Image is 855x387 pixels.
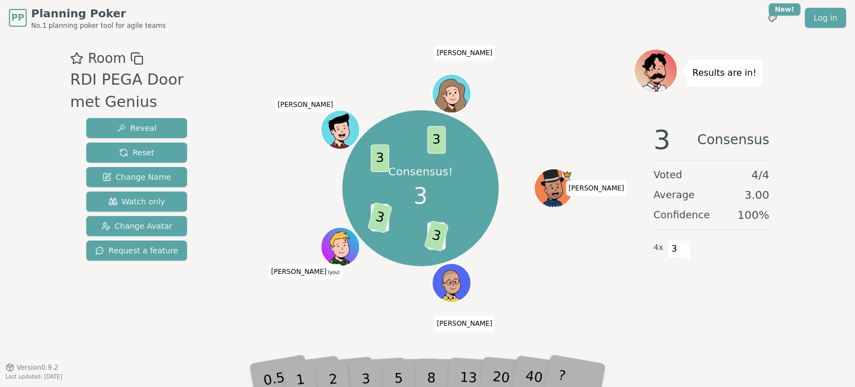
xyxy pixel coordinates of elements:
button: New! [763,8,783,28]
span: Watch only [109,196,165,207]
span: No.1 planning poker tool for agile teams [31,21,166,30]
span: Reveal [117,123,156,134]
a: PPPlanning PokerNo.1 planning poker tool for agile teams [9,6,166,30]
span: 4 / 4 [751,167,769,183]
span: Click to change your name [268,264,342,280]
span: Consensus [697,126,769,153]
span: 100 % [738,207,769,223]
span: Confidence [653,207,710,223]
span: Change Avatar [101,221,173,232]
div: RDI PEGA Door met Genius [70,68,208,114]
span: 3 [367,202,392,233]
span: Change Name [102,172,171,183]
span: (you) [327,270,340,275]
span: Patrick is the host [562,170,572,180]
span: Planning Poker [31,6,166,21]
p: Results are in! [692,65,756,81]
span: Click to change your name [434,316,495,331]
a: Log in [805,8,846,28]
button: Request a feature [86,241,187,261]
button: Reset [86,143,187,163]
span: 4 x [653,242,664,254]
span: 3 [424,221,449,252]
span: Click to change your name [566,180,627,196]
p: Consensus! [389,164,453,179]
span: Request a feature [95,245,178,256]
span: Click to change your name [275,96,336,112]
span: Click to change your name [434,45,495,61]
span: Last updated: [DATE] [6,374,62,380]
span: Version 0.9.2 [17,363,58,372]
span: 3 [414,179,427,213]
span: Voted [653,167,682,183]
span: 3.00 [744,187,769,203]
span: 3 [427,126,445,154]
button: Watch only [86,192,187,212]
div: New! [769,3,800,16]
button: Click to change your avatar [322,228,358,265]
span: 3 [668,239,681,258]
button: Add as favourite [70,48,83,68]
button: Change Name [86,167,187,187]
button: Change Avatar [86,216,187,236]
button: Reveal [86,118,187,138]
button: Version0.9.2 [6,363,58,372]
span: PP [11,11,24,25]
span: 3 [371,145,389,173]
span: Average [653,187,695,203]
span: Reset [119,147,154,158]
span: Room [88,48,126,68]
span: 3 [653,126,671,153]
